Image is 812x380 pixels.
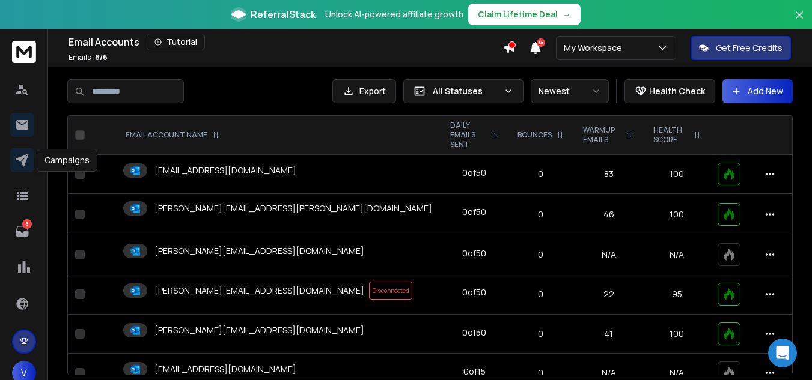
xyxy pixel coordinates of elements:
[573,235,644,274] td: N/A
[624,79,715,103] button: Health Check
[433,85,499,97] p: All Statuses
[515,168,566,180] p: 0
[517,130,552,140] p: BOUNCES
[649,85,705,97] p: Health Check
[515,208,566,220] p: 0
[573,315,644,354] td: 41
[450,121,486,149] p: DAILY EMAILS SENT
[462,167,486,179] div: 0 of 50
[537,38,545,47] span: 14
[515,367,566,379] p: 0
[653,125,689,145] p: HEALTH SCORE
[69,34,503,50] div: Email Accounts
[154,164,296,176] p: [EMAIL_ADDRESS][DOMAIN_NAME]
[462,206,486,218] div: 0 of 50
[531,79,609,103] button: Newest
[691,36,791,60] button: Get Free Credits
[463,366,486,378] div: 0 of 15
[515,328,566,340] p: 0
[716,42,783,54] p: Get Free Credits
[325,8,463,20] p: Unlock AI-powered affiliate growth
[154,324,364,336] p: [PERSON_NAME][EMAIL_ADDRESS][DOMAIN_NAME]
[573,194,644,235] td: 46
[95,52,108,62] span: 6 / 6
[792,7,807,36] button: Close banner
[515,249,566,261] p: 0
[154,202,432,214] p: [PERSON_NAME][EMAIL_ADDRESS][PERSON_NAME][DOMAIN_NAME]
[651,367,703,379] p: N/A
[154,363,296,375] p: [EMAIL_ADDRESS][DOMAIN_NAME]
[147,34,205,50] button: Tutorial
[644,274,710,315] td: 95
[468,4,581,25] button: Claim Lifetime Deal→
[644,155,710,194] td: 100
[644,194,710,235] td: 100
[768,339,797,367] div: Open Intercom Messenger
[251,7,316,22] span: ReferralStack
[651,249,703,261] p: N/A
[69,53,108,62] p: Emails :
[332,79,396,103] button: Export
[573,155,644,194] td: 83
[154,245,364,257] p: [PERSON_NAME][EMAIL_ADDRESS][DOMAIN_NAME]
[573,274,644,315] td: 22
[10,219,34,243] a: 3
[154,285,364,297] p: [PERSON_NAME][EMAIL_ADDRESS][DOMAIN_NAME]
[462,286,486,298] div: 0 of 50
[462,327,486,339] div: 0 of 50
[515,288,566,300] p: 0
[564,42,627,54] p: My Workspace
[583,125,622,145] p: WARMUP EMAILS
[22,219,32,229] p: 3
[563,8,571,20] span: →
[722,79,793,103] button: Add New
[37,149,97,172] div: Campaigns
[462,247,486,259] div: 0 of 50
[644,315,710,354] td: 100
[126,130,219,140] div: EMAIL ACCOUNT NAME
[369,282,412,300] span: Disconnected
